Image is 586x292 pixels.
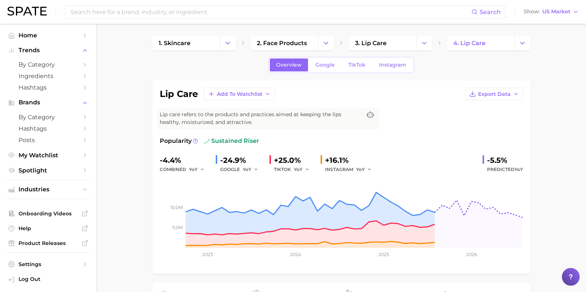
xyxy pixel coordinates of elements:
a: 4. lip care [447,36,514,50]
a: Onboarding Videos [6,208,90,219]
div: TIKTOK [274,165,315,174]
span: Ingredients [19,73,78,80]
a: Home [6,30,90,41]
span: Google [315,62,335,68]
span: 4. lip care [453,40,486,47]
input: Search here for a brand, industry, or ingredient [70,6,471,18]
span: US Market [542,10,570,14]
span: Popularity [160,137,192,145]
a: Instagram [373,58,413,71]
span: Industries [19,186,78,193]
div: -4.4% [160,154,210,166]
div: +16.1% [325,154,377,166]
span: Posts [19,137,78,144]
a: Google [309,58,341,71]
span: Product Releases [19,240,78,246]
a: Overview [270,58,308,71]
tspan: 2024 [290,252,301,257]
span: YoY [243,166,251,172]
span: Hashtags [19,125,78,132]
button: YoY [356,165,372,174]
span: Overview [276,62,302,68]
tspan: 2025 [378,252,389,257]
span: Instagram [379,62,406,68]
h1: lip care [160,90,198,98]
a: Spotlight [6,165,90,176]
span: Show [524,10,540,14]
a: Posts [6,134,90,146]
a: My Watchlist [6,150,90,161]
a: TikTok [342,58,372,71]
div: +25.0% [274,154,315,166]
span: Help [19,225,78,232]
span: My Watchlist [19,152,78,159]
span: TikTok [348,62,365,68]
button: Change Category [514,36,530,50]
span: YoY [294,166,302,172]
img: SPATE [7,7,47,16]
tspan: 2023 [202,252,213,257]
span: Lip care refers to the products and practices aimed at keeping the lips healthy, moisturized, and... [160,111,361,126]
span: Predicted [487,165,523,174]
a: Hashtags [6,123,90,134]
button: YoY [189,165,205,174]
a: 2. face products [251,36,318,50]
a: 3. lip care [349,36,416,50]
a: Settings [6,259,90,270]
button: YoY [243,165,259,174]
button: Trends [6,45,90,56]
a: by Category [6,59,90,70]
span: Trends [19,47,78,54]
span: Onboarding Videos [19,210,78,217]
span: 1. skincare [159,40,191,47]
div: -24.9% [220,154,264,166]
span: Hashtags [19,84,78,91]
button: Industries [6,184,90,195]
span: Export Data [478,91,511,97]
span: Home [19,32,78,39]
button: ShowUS Market [522,7,580,17]
button: Brands [6,97,90,108]
button: Add to Watchlist [204,88,275,100]
span: by Category [19,61,78,68]
a: Ingredients [6,70,90,82]
span: Log Out [19,276,85,282]
span: by Category [19,114,78,121]
span: YoY [356,166,365,172]
span: Brands [19,99,78,106]
button: Export Data [465,88,523,100]
button: Change Category [220,36,236,50]
span: Add to Watchlist [217,91,262,97]
div: GOOGLE [220,165,264,174]
div: combined [160,165,210,174]
div: -5.5% [487,154,523,166]
span: 3. lip care [355,40,387,47]
a: Help [6,223,90,234]
a: Product Releases [6,238,90,249]
span: Search [480,9,501,16]
a: 1. skincare [152,36,220,50]
div: INSTAGRAM [325,165,377,174]
a: Hashtags [6,82,90,93]
span: sustained riser [204,137,259,145]
span: YoY [514,167,523,172]
span: 2. face products [257,40,307,47]
img: sustained riser [204,138,210,144]
span: Spotlight [19,167,78,174]
a: Log out. Currently logged in with e-mail hicks.ll@pg.com. [6,273,90,286]
a: by Category [6,111,90,123]
tspan: 2026 [466,252,477,257]
span: YoY [189,166,198,172]
button: Change Category [416,36,432,50]
span: Settings [19,261,78,268]
button: YoY [294,165,310,174]
button: Change Category [318,36,334,50]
